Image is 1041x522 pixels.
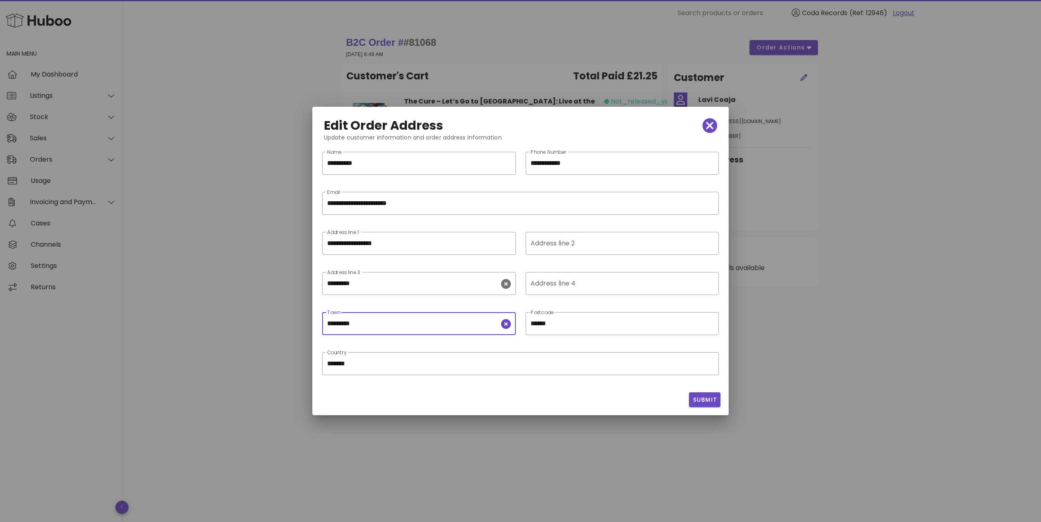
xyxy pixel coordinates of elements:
label: Phone Number [531,149,567,155]
label: Email [327,189,340,196]
button: Submit [689,392,720,407]
label: Country [327,350,347,356]
label: Postcode [531,310,553,316]
button: clear icon [501,279,511,289]
label: Town [327,310,340,316]
label: Name [327,149,341,155]
span: Submit [692,396,717,404]
h2: Edit Order Address [324,119,444,132]
label: Address line 1 [327,229,359,236]
div: Update customer information and order address information [317,133,724,148]
label: Address line 3 [327,270,360,276]
button: clear icon [501,319,511,329]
